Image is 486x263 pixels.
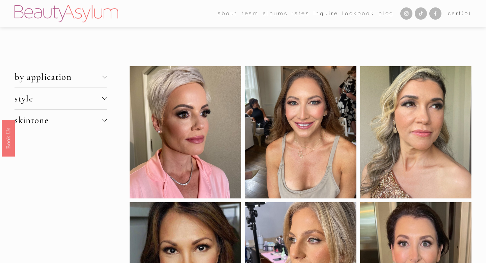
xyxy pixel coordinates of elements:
[448,9,471,18] a: 0 items in cart
[464,10,469,17] span: 0
[242,9,259,18] span: team
[218,9,238,18] span: about
[15,93,102,104] span: style
[15,71,102,82] span: by application
[263,8,288,19] a: albums
[2,120,15,157] a: Book Us
[400,7,412,20] a: Instagram
[15,5,118,22] img: Beauty Asylum | Bridal Hair &amp; Makeup Charlotte &amp; Atlanta
[15,110,107,131] button: skintone
[462,10,471,17] span: ( )
[242,8,259,19] a: folder dropdown
[15,66,107,88] button: by application
[415,7,427,20] a: TikTok
[429,7,441,20] a: Facebook
[292,8,309,19] a: Rates
[218,8,238,19] a: folder dropdown
[378,8,394,19] a: Blog
[15,115,102,126] span: skintone
[342,8,375,19] a: Lookbook
[314,8,339,19] a: Inquire
[15,88,107,109] button: style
